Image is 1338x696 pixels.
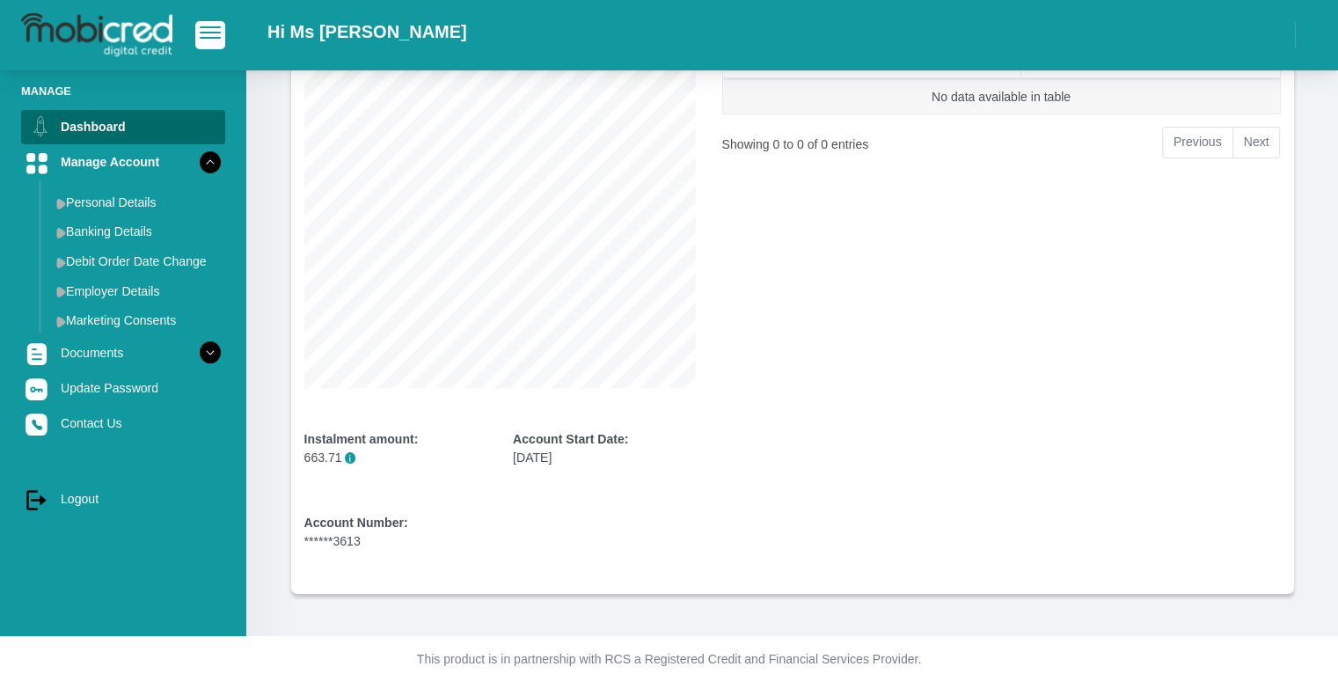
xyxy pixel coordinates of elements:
[56,316,66,327] img: menu arrow
[49,188,225,216] a: Personal Details
[304,449,487,467] p: 663.71
[49,306,225,334] a: Marketing Consents
[56,257,66,268] img: menu arrow
[21,407,225,440] a: Contact Us
[21,83,225,99] li: Manage
[345,452,356,464] span: i
[49,247,225,275] a: Debit Order Date Change
[304,432,419,446] b: Instalment amount:
[49,217,225,245] a: Banking Details
[56,198,66,209] img: menu arrow
[21,371,225,405] a: Update Password
[21,482,225,516] a: Logout
[56,227,66,238] img: menu arrow
[722,125,940,154] div: Showing 0 to 0 of 0 entries
[56,286,66,297] img: menu arrow
[267,21,467,42] h2: Hi Ms [PERSON_NAME]
[21,13,172,57] img: logo-mobicred.svg
[181,650,1158,669] p: This product is in partnership with RCS a Registered Credit and Financial Services Provider.
[21,145,225,179] a: Manage Account
[513,432,628,446] b: Account Start Date:
[304,516,408,530] b: Account Number:
[21,110,225,143] a: Dashboard
[21,336,225,370] a: Documents
[723,79,1280,114] td: No data available in table
[513,430,696,467] div: [DATE]
[49,277,225,305] a: Employer Details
